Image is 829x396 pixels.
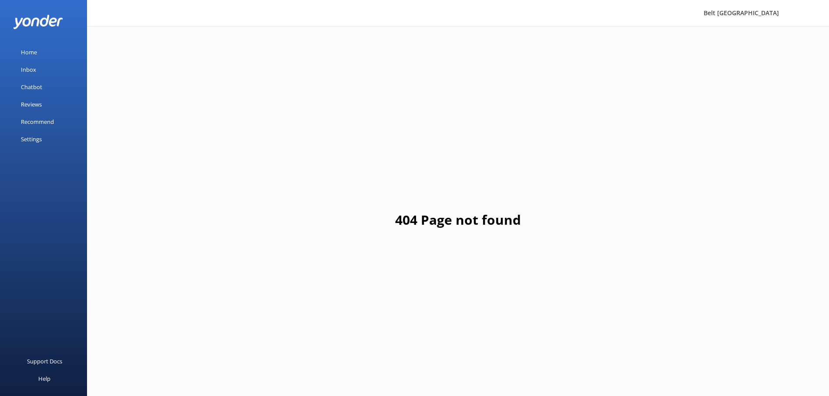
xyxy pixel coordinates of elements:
img: yonder-white-logo.png [13,15,63,29]
div: Reviews [21,96,42,113]
h1: 404 Page not found [395,210,521,230]
div: Home [21,43,37,61]
div: Settings [21,130,42,148]
div: Chatbot [21,78,42,96]
div: Recommend [21,113,54,130]
div: Inbox [21,61,36,78]
div: Help [38,370,50,387]
div: Support Docs [27,353,62,370]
